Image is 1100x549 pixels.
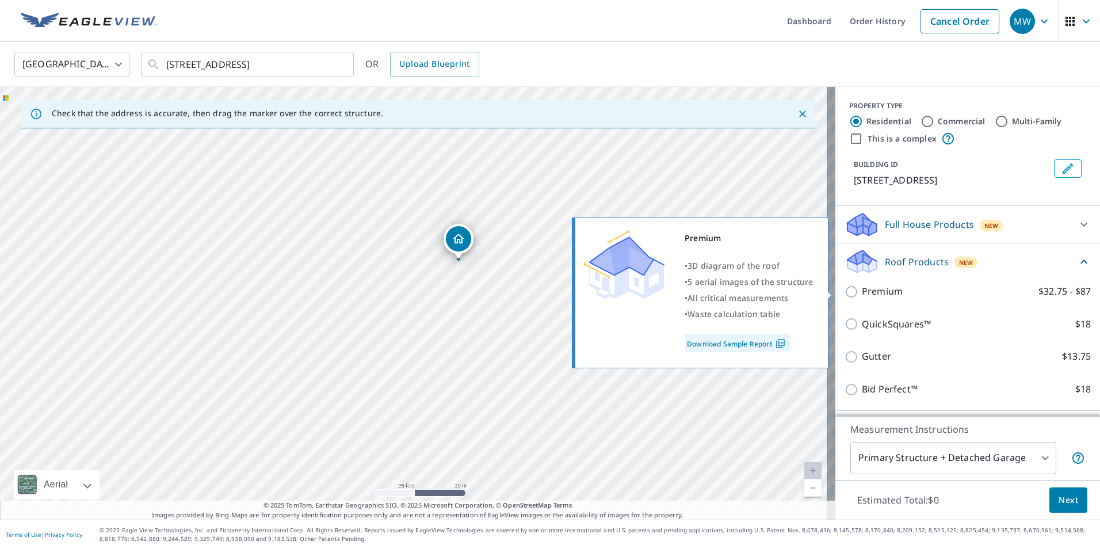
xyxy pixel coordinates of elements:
a: Download Sample Report [685,334,790,352]
div: Primary Structure + Detached Garage [850,442,1056,474]
img: Premium [584,230,664,299]
div: • [685,306,813,322]
p: Full House Products [885,218,974,231]
p: QuickSquares™ [862,317,931,331]
p: $13.75 [1062,349,1091,364]
p: BUILDING ID [854,159,898,169]
button: Close [795,106,810,121]
button: Next [1049,487,1087,513]
div: Aerial [40,470,71,499]
p: Bid Perfect™ [862,382,918,396]
a: Upload Blueprint [390,52,479,77]
label: Commercial [938,116,986,127]
span: Your report will include the primary structure and a detached garage if one exists. [1071,451,1085,465]
p: $18 [1075,382,1091,396]
p: Premium [862,284,903,299]
div: Aerial [14,470,100,499]
a: Current Level 20, Zoom In Disabled [804,462,822,479]
p: $32.75 - $87 [1038,284,1091,299]
label: Multi-Family [1012,116,1062,127]
p: Check that the address is accurate, then drag the marker over the correct structure. [52,108,383,119]
div: Dropped pin, building 1, Residential property, 191 Clinton Ave Staten Island, NY 10301 [444,224,473,260]
p: Estimated Total: $0 [848,487,948,513]
div: [GEOGRAPHIC_DATA] [14,48,129,81]
span: Next [1059,493,1078,508]
p: $18 [1075,317,1091,331]
p: Measurement Instructions [850,422,1085,436]
div: Full House ProductsNew [845,211,1091,238]
span: 3D diagram of the roof [687,260,780,271]
div: Premium [685,230,813,246]
div: Roof ProductsNew [845,248,1091,275]
p: [STREET_ADDRESS] [854,173,1049,187]
a: OpenStreetMap [503,501,551,509]
div: • [685,290,813,306]
p: Roof Products [885,255,949,269]
a: Terms [553,501,572,509]
p: | [6,531,82,538]
label: Residential [866,116,911,127]
span: All critical measurements [687,292,788,303]
span: 5 aerial images of the structure [687,276,813,287]
a: Privacy Policy [45,531,82,539]
span: Waste calculation table [687,308,780,319]
span: New [984,221,999,230]
p: Gutter [862,349,891,364]
div: PROPERTY TYPE [849,101,1086,111]
div: MW [1010,9,1035,34]
div: OR [365,52,479,77]
div: • [685,274,813,290]
button: Edit building 1 [1054,159,1082,178]
span: Upload Blueprint [399,57,469,71]
span: © 2025 TomTom, Earthstar Geographics SIO, © 2025 Microsoft Corporation, © [263,501,572,510]
a: Terms of Use [6,531,41,539]
label: This is a complex [868,133,937,144]
a: Cancel Order [921,9,999,33]
a: Current Level 20, Zoom Out [804,479,822,497]
img: EV Logo [21,13,156,30]
span: New [959,258,973,267]
input: Search by address or latitude-longitude [166,48,330,81]
p: © 2025 Eagle View Technologies, Inc. and Pictometry International Corp. All Rights Reserved. Repo... [100,526,1094,543]
div: • [685,258,813,274]
img: Pdf Icon [773,338,788,349]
